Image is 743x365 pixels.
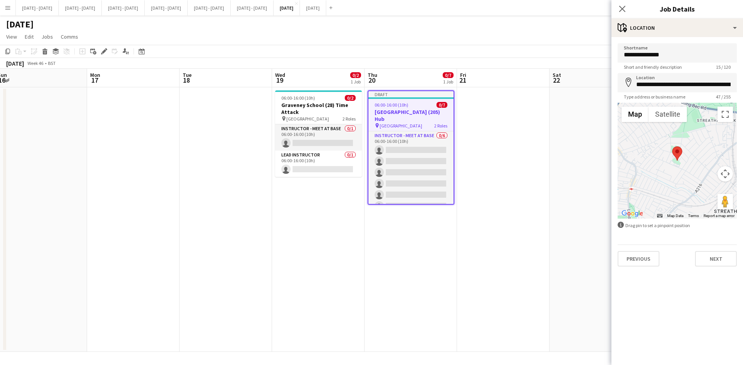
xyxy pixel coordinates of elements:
[274,0,300,15] button: [DATE]
[89,76,100,85] span: 17
[366,76,377,85] span: 20
[90,71,100,78] span: Mon
[649,107,687,122] button: Show satellite imagery
[59,0,102,15] button: [DATE] - [DATE]
[443,72,454,78] span: 0/7
[16,0,59,15] button: [DATE] - [DATE]
[717,166,733,182] button: Map camera controls
[375,102,408,108] span: 06:00-16:00 (10h)
[275,90,362,177] app-job-card: 06:00-16:00 (10h)0/2Graveney School (28) Time Attack [GEOGRAPHIC_DATA]2 RolesInstructor - Meet at...
[621,107,649,122] button: Show street map
[434,123,447,129] span: 2 Roles
[275,124,362,151] app-card-role: Instructor - Meet at Base0/106:00-16:00 (10h)
[717,107,733,122] button: Toggle fullscreen view
[145,0,188,15] button: [DATE] - [DATE]
[286,116,329,122] span: [GEOGRAPHIC_DATA]
[102,0,145,15] button: [DATE] - [DATE]
[695,251,737,267] button: Next
[618,94,692,100] span: Type address or business name
[6,59,24,67] div: [DATE]
[368,90,454,205] app-job-card: Draft06:00-16:00 (10h)0/7[GEOGRAPHIC_DATA] (205) Hub [GEOGRAPHIC_DATA]2 RolesInstructor - Meet at...
[368,71,377,78] span: Thu
[459,76,466,85] span: 21
[368,109,454,122] h3: [GEOGRAPHIC_DATA] (205) Hub
[618,64,688,70] span: Short and friendly description
[3,32,20,42] a: View
[231,0,274,15] button: [DATE] - [DATE]
[25,33,34,40] span: Edit
[181,76,192,85] span: 18
[553,71,561,78] span: Sat
[460,71,466,78] span: Fri
[275,151,362,177] app-card-role: Lead Instructor0/106:00-16:00 (10h)
[22,32,37,42] a: Edit
[275,71,285,78] span: Wed
[380,123,422,129] span: [GEOGRAPHIC_DATA]
[710,94,737,100] span: 47 / 255
[688,214,699,218] a: Terms (opens in new tab)
[342,116,356,122] span: 2 Roles
[48,60,56,66] div: BST
[26,60,45,66] span: Week 46
[274,76,285,85] span: 19
[281,95,315,101] span: 06:00-16:00 (10h)
[41,33,53,40] span: Jobs
[368,131,454,214] app-card-role: Instructor - Meet at Base0/606:00-16:00 (10h)
[368,91,454,97] div: Draft
[188,0,231,15] button: [DATE] - [DATE]
[620,209,645,219] a: Open this area in Google Maps (opens a new window)
[437,102,447,108] span: 0/7
[717,194,733,209] button: Drag Pegman onto the map to open Street View
[38,32,56,42] a: Jobs
[183,71,192,78] span: Tue
[618,251,659,267] button: Previous
[58,32,81,42] a: Comms
[710,64,737,70] span: 15 / 120
[6,33,17,40] span: View
[300,0,326,15] button: [DATE]
[551,76,561,85] span: 22
[6,19,34,30] h1: [DATE]
[620,209,645,219] img: Google
[657,213,663,219] button: Keyboard shortcuts
[351,79,361,85] div: 1 Job
[275,102,362,115] h3: Graveney School (28) Time Attack
[61,33,78,40] span: Comms
[618,222,737,229] div: Drag pin to set a pinpoint position
[345,95,356,101] span: 0/2
[611,19,743,37] div: Location
[443,79,453,85] div: 1 Job
[667,213,683,219] button: Map Data
[704,214,734,218] a: Report a map error
[350,72,361,78] span: 0/2
[611,4,743,14] h3: Job Details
